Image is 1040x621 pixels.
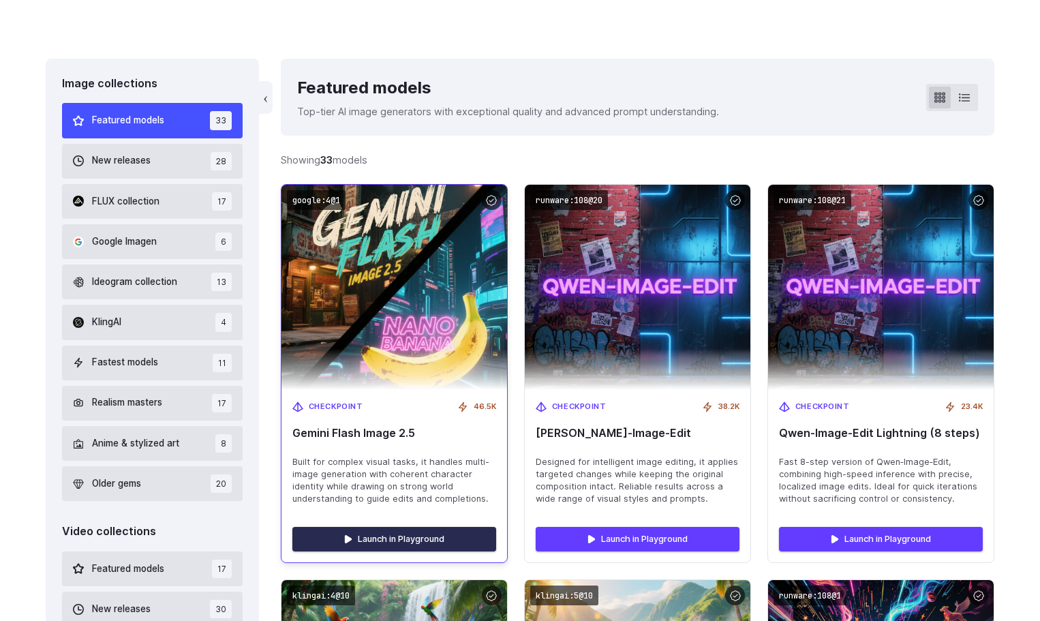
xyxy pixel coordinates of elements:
[92,562,164,577] span: Featured models
[536,527,739,551] a: Launch in Playground
[530,190,608,210] code: runware:108@20
[92,436,179,451] span: Anime & stylized art
[536,427,739,440] span: [PERSON_NAME]‑Image‑Edit
[779,427,983,440] span: Qwen‑Image‑Edit Lightning (8 steps)
[213,354,232,372] span: 11
[292,456,496,505] span: Built for complex visual tasks, it handles multi-image generation with coherent character identit...
[62,305,243,339] button: KlingAI 4
[292,427,496,440] span: Gemini Flash Image 2.5
[210,111,232,130] span: 33
[92,355,158,370] span: Fastest models
[211,273,232,291] span: 13
[62,264,243,299] button: Ideogram collection 13
[62,386,243,421] button: Realism masters 17
[961,401,983,413] span: 23.4K
[62,103,243,138] button: Featured models 33
[211,152,232,170] span: 28
[92,602,151,617] span: New releases
[62,75,243,93] div: Image collections
[474,401,496,413] span: 46.5K
[525,185,750,390] img: Qwen‑Image‑Edit
[92,275,177,290] span: Ideogram collection
[62,523,243,541] div: Video collections
[297,104,719,119] p: Top-tier AI image generators with exceptional quality and advanced prompt understanding.
[92,234,157,249] span: Google Imagen
[552,401,607,413] span: Checkpoint
[92,476,141,491] span: Older gems
[779,456,983,505] span: Fast 8-step version of Qwen‑Image‑Edit, combining high-speed inference with precise, localized im...
[259,81,273,114] button: ‹
[62,184,243,219] button: FLUX collection 17
[62,551,243,586] button: Featured models 17
[281,152,367,168] div: Showing models
[287,586,355,605] code: klingai:4@10
[211,474,232,493] span: 20
[292,527,496,551] a: Launch in Playground
[215,434,232,453] span: 8
[774,586,846,605] code: runware:108@1
[795,401,850,413] span: Checkpoint
[92,153,151,168] span: New releases
[62,224,243,259] button: Google Imagen 6
[287,190,346,210] code: google:4@1
[270,175,518,400] img: Gemini Flash Image 2.5
[297,75,719,101] div: Featured models
[92,113,164,128] span: Featured models
[212,394,232,412] span: 17
[62,144,243,179] button: New releases 28
[215,232,232,251] span: 6
[92,194,159,209] span: FLUX collection
[530,586,598,605] code: klingai:5@10
[718,401,739,413] span: 38.2K
[210,600,232,618] span: 30
[768,185,994,390] img: Qwen‑Image‑Edit Lightning (8 steps)
[62,466,243,501] button: Older gems 20
[62,346,243,380] button: Fastest models 11
[212,192,232,211] span: 17
[212,560,232,578] span: 17
[536,456,739,505] span: Designed for intelligent image editing, it applies targeted changes while keeping the original co...
[779,527,983,551] a: Launch in Playground
[92,395,162,410] span: Realism masters
[309,401,363,413] span: Checkpoint
[320,154,333,166] strong: 33
[215,313,232,331] span: 4
[92,315,121,330] span: KlingAI
[62,426,243,461] button: Anime & stylized art 8
[774,190,851,210] code: runware:108@21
